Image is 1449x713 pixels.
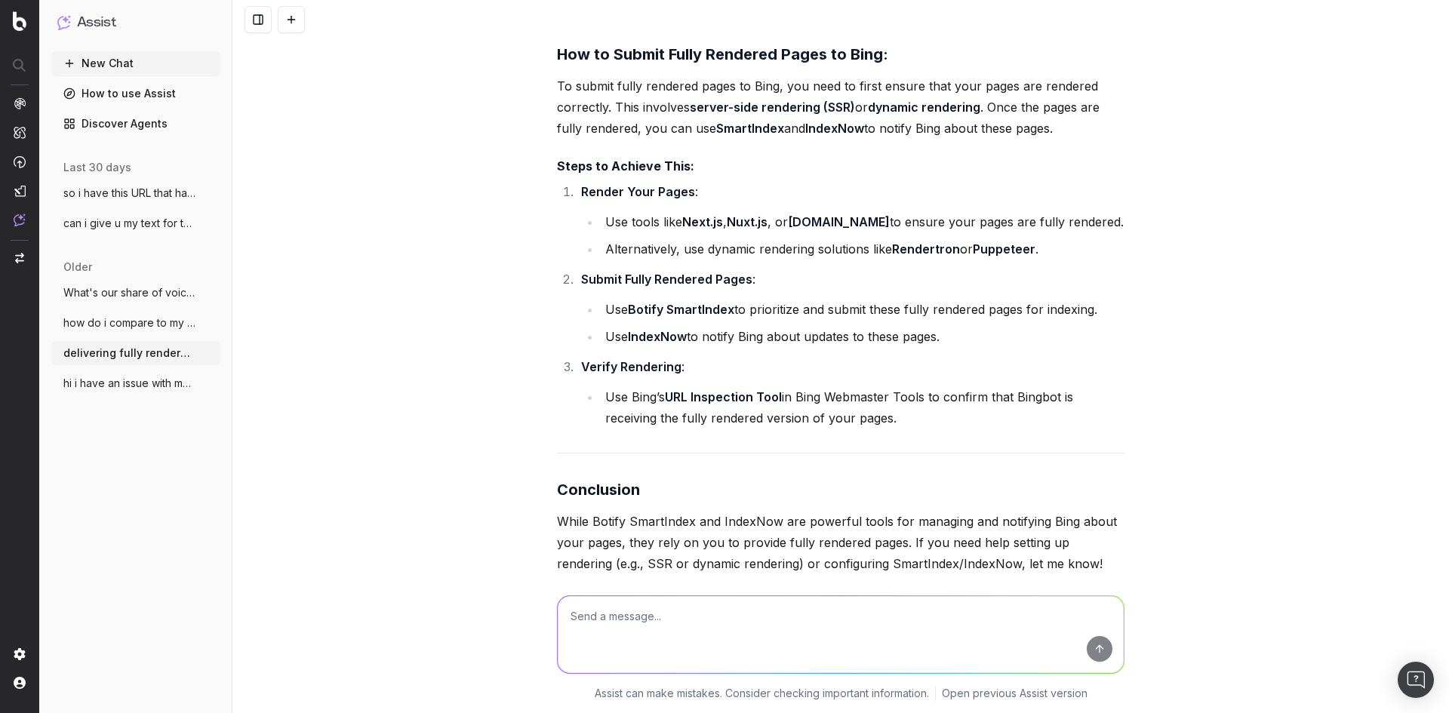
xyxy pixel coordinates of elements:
img: Activation [14,155,26,168]
strong: Steps to Achieve This: [557,158,694,174]
img: Assist [14,214,26,226]
img: Intelligence [14,126,26,139]
strong: [DOMAIN_NAME] [788,214,890,229]
span: can i give u my text for the slection de [63,216,196,231]
strong: How to Submit Fully Rendered Pages to Bing: [557,45,888,63]
span: last 30 days [63,160,131,175]
button: Assist [57,12,214,33]
img: Studio [14,185,26,197]
li: : [577,181,1124,260]
strong: Submit Fully Rendered Pages [581,272,752,287]
img: Botify logo [13,11,26,31]
strong: IndexNow [628,329,687,344]
strong: IndexNow [805,121,864,136]
li: Use Bing’s in Bing Webmaster Tools to confirm that Bingbot is receiving the fully rendered versio... [601,386,1124,429]
span: hi i have an issue with my poageworker t [63,376,196,391]
img: Assist [57,15,71,29]
p: Assist can make mistakes. Consider checking important information. [595,686,929,701]
img: Setting [14,648,26,660]
button: delivering fully rendered pages to bing [51,341,220,365]
button: so i have this URL that has a selection [51,181,220,205]
span: older [63,260,92,275]
span: how do i compare to my competitors on se [63,315,196,330]
strong: Verify Rendering [581,359,681,374]
strong: Render Your Pages [581,184,695,199]
li: Use to notify Bing about updates to these pages. [601,326,1124,347]
span: What's our share of voice for 'luxury li [63,285,196,300]
strong: Next.js [682,214,723,229]
strong: Puppeteer [973,241,1035,257]
strong: dynamic rendering [868,100,980,115]
li: : [577,356,1124,429]
p: While Botify SmartIndex and IndexNow are powerful tools for managing and notifying Bing about you... [557,511,1124,574]
img: Analytics [14,97,26,109]
a: Discover Agents [51,112,220,136]
span: delivering fully rendered pages to bing [63,346,196,361]
li: Alternatively, use dynamic rendering solutions like or . [601,238,1124,260]
li: Use tools like , , or to ensure your pages are fully rendered. [601,211,1124,232]
strong: Rendertron [892,241,960,257]
li: Use to prioritize and submit these fully rendered pages for indexing. [601,299,1124,320]
div: Open Intercom Messenger [1398,662,1434,698]
a: Open previous Assist version [942,686,1088,701]
strong: server-side rendering (SSR) [690,100,855,115]
h1: Assist [77,12,116,33]
li: : [577,269,1124,347]
button: can i give u my text for the slection de [51,211,220,235]
strong: URL Inspection Tool [665,389,782,404]
button: What's our share of voice for 'luxury li [51,281,220,305]
span: so i have this URL that has a selection [63,186,196,201]
strong: SmartIndex [716,121,784,136]
strong: Nuxt.js [727,214,768,229]
img: My account [14,677,26,689]
a: How to use Assist [51,81,220,106]
strong: Botify SmartIndex [628,302,734,317]
strong: Conclusion [557,481,640,499]
button: hi i have an issue with my poageworker t [51,371,220,395]
button: New Chat [51,51,220,75]
img: Switch project [15,253,24,263]
p: To submit fully rendered pages to Bing, you need to first ensure that your pages are rendered cor... [557,75,1124,139]
button: how do i compare to my competitors on se [51,311,220,335]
